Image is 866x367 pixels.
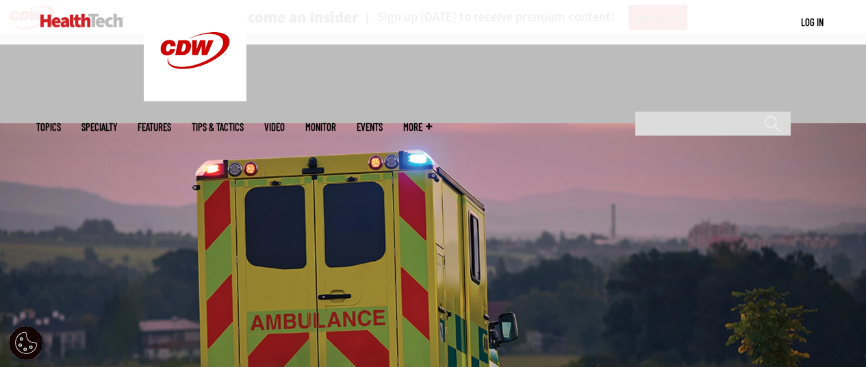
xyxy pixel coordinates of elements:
[801,15,824,29] div: User menu
[40,14,123,27] img: Home
[192,122,244,132] a: Tips & Tactics
[9,326,43,360] div: Cookie Settings
[138,122,171,132] a: Features
[357,122,383,132] a: Events
[801,16,824,28] a: Log in
[144,90,246,105] a: CDW
[305,122,336,132] a: MonITor
[403,122,432,132] span: More
[36,122,61,132] span: Topics
[264,122,285,132] a: Video
[81,122,117,132] span: Specialty
[9,326,43,360] button: Open Preferences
